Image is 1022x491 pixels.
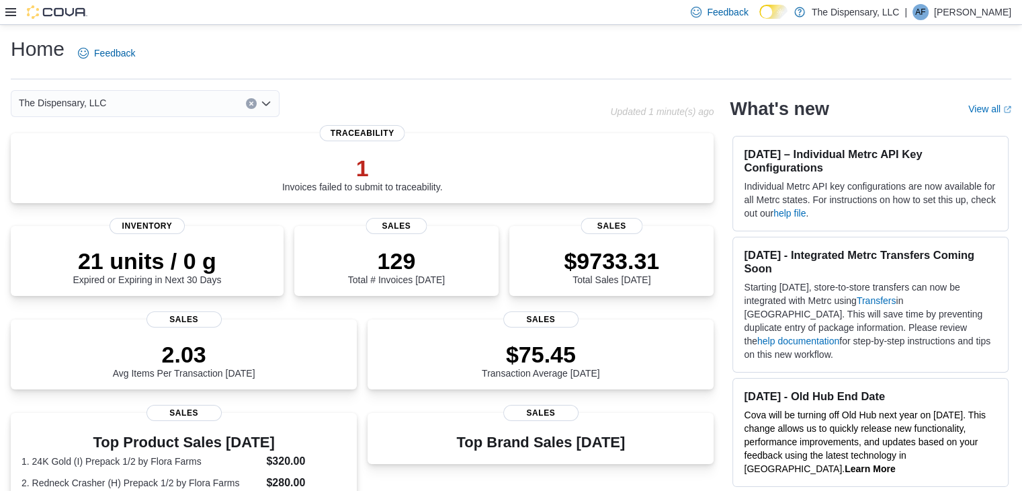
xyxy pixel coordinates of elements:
[282,155,443,192] div: Invoices failed to submit to traceability.
[912,4,929,20] div: Adele Foltz
[564,248,659,274] p: $9733.31
[968,104,1011,114] a: View allExternal link
[857,295,896,306] a: Transfers
[456,435,625,451] h3: Top Brand Sales [DATE]
[744,410,986,474] span: Cova will be turning off Old Hub next year on [DATE]. This change allows us to quickly release ne...
[904,4,907,20] p: |
[11,36,65,63] h1: Home
[915,4,925,20] span: AF
[266,475,346,491] dd: $280.00
[146,311,222,328] span: Sales
[707,5,748,19] span: Feedback
[610,106,714,117] p: Updated 1 minute(s) ago
[22,455,261,468] dt: 1. 24K Gold (I) Prepack 1/2 by Flora Farms
[113,341,255,379] div: Avg Items Per Transaction [DATE]
[581,218,642,234] span: Sales
[812,4,899,20] p: The Dispensary, LLC
[759,5,787,19] input: Dark Mode
[744,248,997,275] h3: [DATE] - Integrated Metrc Transfers Coming Soon
[503,405,579,421] span: Sales
[503,311,579,328] span: Sales
[282,155,443,182] p: 1
[773,208,806,219] a: help file
[320,125,405,141] span: Traceability
[744,280,997,361] p: Starting [DATE], store-to-store transfers can now be integrated with Metrc using in [GEOGRAPHIC_D...
[348,248,445,285] div: Total # Invoices [DATE]
[934,4,1011,20] p: [PERSON_NAME]
[246,98,257,109] button: Clear input
[22,476,261,490] dt: 2. Redneck Crasher (H) Prepack 1/2 by Flora Farms
[730,98,828,120] h2: What's new
[744,389,997,403] h3: [DATE] - Old Hub End Date
[113,341,255,368] p: 2.03
[146,405,222,421] span: Sales
[19,95,106,111] span: The Dispensary, LLC
[73,248,221,274] p: 21 units / 0 g
[27,5,87,19] img: Cova
[744,147,997,174] h3: [DATE] – Individual Metrc API Key Configurations
[261,98,271,109] button: Open list of options
[482,341,600,379] div: Transaction Average [DATE]
[744,180,997,220] p: Individual Metrc API key configurations are now available for all Metrc states. For instructions ...
[94,46,135,60] span: Feedback
[348,248,445,274] p: 129
[110,218,185,234] span: Inventory
[73,248,221,285] div: Expired or Expiring in Next 30 Days
[1003,106,1011,114] svg: External link
[845,463,895,474] a: Learn More
[564,248,659,285] div: Total Sales [DATE]
[22,435,346,451] h3: Top Product Sales [DATE]
[73,40,140,67] a: Feedback
[266,453,346,469] dd: $320.00
[757,336,839,346] a: help documentation
[366,218,427,234] span: Sales
[482,341,600,368] p: $75.45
